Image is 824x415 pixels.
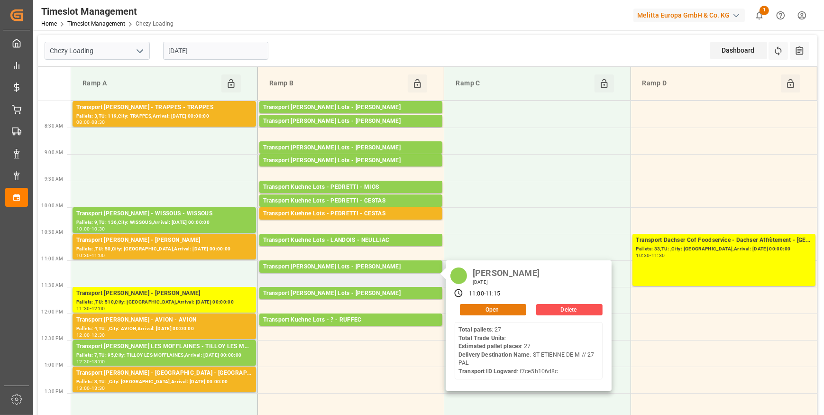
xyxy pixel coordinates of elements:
[90,253,92,258] div: -
[90,120,92,124] div: -
[263,209,439,219] div: Transport Kuehne Lots - PEDRETTI - CESTAS
[41,203,63,208] span: 10:00 AM
[76,112,252,120] div: Pallets: 3,TU: 119,City: TRAPPES,Arrival: [DATE] 00:00:00
[484,290,485,298] div: -
[76,227,90,231] div: 10:00
[633,6,749,24] button: Melitta Europa GmbH & Co. KG
[263,236,439,245] div: Transport Kuehne Lots - LANDOIS - NEULLIAC
[639,74,781,92] div: Ramp D
[92,227,105,231] div: 10:30
[633,9,745,22] div: Melitta Europa GmbH & Co. KG
[45,389,63,394] span: 1:30 PM
[460,304,526,315] button: Open
[92,253,105,258] div: 11:00
[469,279,543,286] div: [DATE]
[76,120,90,124] div: 08:00
[263,112,439,120] div: Pallets: 18,TU: 360,City: CARQUEFOU,Arrival: [DATE] 00:00:00
[263,192,439,200] div: Pallets: 1,TU: 237,City: MIOS,Arrival: [DATE] 00:00:00
[458,368,517,375] b: Transport ID Logward
[41,283,63,288] span: 11:30 AM
[710,42,767,59] div: Dashboard
[76,325,252,333] div: Pallets: 4,TU: ,City: AVION,Arrival: [DATE] 00:00:00
[651,253,665,258] div: 11:30
[263,166,439,174] div: Pallets: 2,TU: ,City: [GEOGRAPHIC_DATA],Arrival: [DATE] 00:00:00
[263,298,439,306] div: Pallets: 3,TU: 160,City: [GEOGRAPHIC_DATA],Arrival: [DATE] 00:00:00
[263,315,439,325] div: Transport Kuehne Lots - ? - RUFFEC
[76,298,252,306] div: Pallets: ,TU: 510,City: [GEOGRAPHIC_DATA],Arrival: [DATE] 00:00:00
[636,245,812,253] div: Pallets: 33,TU: ,City: [GEOGRAPHIC_DATA],Arrival: [DATE] 00:00:00
[458,335,504,341] b: Total Trade Units
[41,256,63,261] span: 11:00 AM
[263,262,439,272] div: Transport [PERSON_NAME] Lots - [PERSON_NAME]
[469,290,484,298] div: 11:00
[90,333,92,337] div: -
[263,196,439,206] div: Transport Kuehne Lots - PEDRETTI - CESTAS
[41,20,57,27] a: Home
[458,343,521,350] b: Estimated pallet places
[67,20,125,27] a: Timeslot Management
[76,378,252,386] div: Pallets: 3,TU: ,City: [GEOGRAPHIC_DATA],Arrival: [DATE] 00:00:00
[45,42,150,60] input: Type to search/select
[132,44,146,58] button: open menu
[90,360,92,364] div: -
[263,219,439,227] div: Pallets: 1,TU: 342,City: CESTAS,Arrival: [DATE] 00:00:00
[536,304,603,315] button: Delete
[41,336,63,341] span: 12:30 PM
[92,360,105,364] div: 13:00
[760,6,769,15] span: 1
[76,209,252,219] div: Transport [PERSON_NAME] - WISSOUS - WISSOUS
[45,123,63,129] span: 8:30 AM
[636,236,812,245] div: Transport Dachser Cof Foodservice - Dachser Affrètement - [GEOGRAPHIC_DATA]
[76,369,252,378] div: Transport [PERSON_NAME] - [GEOGRAPHIC_DATA] - [GEOGRAPHIC_DATA]
[79,74,221,92] div: Ramp A
[76,360,90,364] div: 12:30
[92,333,105,337] div: 12:30
[263,103,439,112] div: Transport [PERSON_NAME] Lots - [PERSON_NAME]
[41,4,174,18] div: Timeslot Management
[263,143,439,153] div: Transport [PERSON_NAME] Lots - [PERSON_NAME]
[263,325,439,333] div: Pallets: 1,TU: 721,City: RUFFEC,Arrival: [DATE] 00:00:00
[263,245,439,253] div: Pallets: ,TU: 56,City: NEULLIAC,Arrival: [DATE] 00:00:00
[76,253,90,258] div: 10:30
[92,386,105,390] div: 13:30
[92,120,105,124] div: 08:30
[263,117,439,126] div: Transport [PERSON_NAME] Lots - [PERSON_NAME]
[76,315,252,325] div: Transport [PERSON_NAME] - AVION - AVION
[749,5,770,26] button: show 1 new notifications
[76,245,252,253] div: Pallets: ,TU: 50,City: [GEOGRAPHIC_DATA],Arrival: [DATE] 00:00:00
[76,236,252,245] div: Transport [PERSON_NAME] - [PERSON_NAME]
[163,42,268,60] input: DD-MM-YYYY
[92,306,105,311] div: 12:00
[76,342,252,351] div: Transport [PERSON_NAME] LES MOFFLAINES - TILLOY LES MOFFLAINES
[45,150,63,155] span: 9:00 AM
[76,289,252,298] div: Transport [PERSON_NAME] - [PERSON_NAME]
[458,326,492,333] b: Total pallets
[469,265,543,279] div: [PERSON_NAME]
[263,156,439,166] div: Transport [PERSON_NAME] Lots - [PERSON_NAME]
[263,206,439,214] div: Pallets: 4,TU: 345,City: [GEOGRAPHIC_DATA],Arrival: [DATE] 00:00:00
[770,5,791,26] button: Help Center
[90,306,92,311] div: -
[458,351,530,358] b: Delivery Destination Name
[266,74,408,92] div: Ramp B
[90,386,92,390] div: -
[458,326,599,376] div: : 27 : : 27 : ST ETIENNE DE M // 27 PAL : f7ce5b106d8c
[45,362,63,368] span: 1:00 PM
[452,74,594,92] div: Ramp C
[90,227,92,231] div: -
[76,386,90,390] div: 13:00
[263,153,439,161] div: Pallets: ,TU: 56,City: [GEOGRAPHIC_DATA],Arrival: [DATE] 00:00:00
[263,289,439,298] div: Transport [PERSON_NAME] Lots - [PERSON_NAME]
[76,351,252,360] div: Pallets: 7,TU: 95,City: TILLOY LES MOFFLAINES,Arrival: [DATE] 00:00:00
[76,219,252,227] div: Pallets: 9,TU: 136,City: WISSOUS,Arrival: [DATE] 00:00:00
[263,183,439,192] div: Transport Kuehne Lots - PEDRETTI - MIOS
[650,253,651,258] div: -
[41,230,63,235] span: 10:30 AM
[263,126,439,134] div: Pallets: 9,TU: 680,City: CARQUEFOU,Arrival: [DATE] 00:00:00
[76,103,252,112] div: Transport [PERSON_NAME] - TRAPPES - TRAPPES
[45,176,63,182] span: 9:30 AM
[76,306,90,311] div: 11:30
[41,309,63,314] span: 12:00 PM
[76,333,90,337] div: 12:00
[485,290,501,298] div: 11:15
